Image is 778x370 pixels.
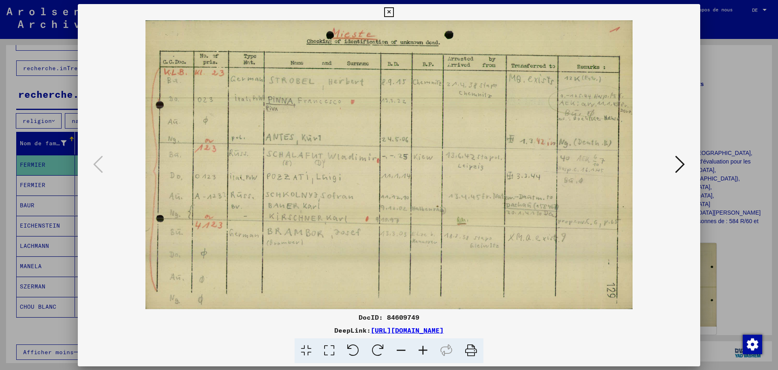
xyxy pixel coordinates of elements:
[371,326,444,334] a: [URL][DOMAIN_NAME]
[743,335,762,354] img: Modifier le consentement
[78,325,700,335] div: DeepLink:
[105,20,673,309] img: 001.jpg
[742,334,762,354] div: Modifier le consentement
[78,312,700,322] div: DocID: 84609749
